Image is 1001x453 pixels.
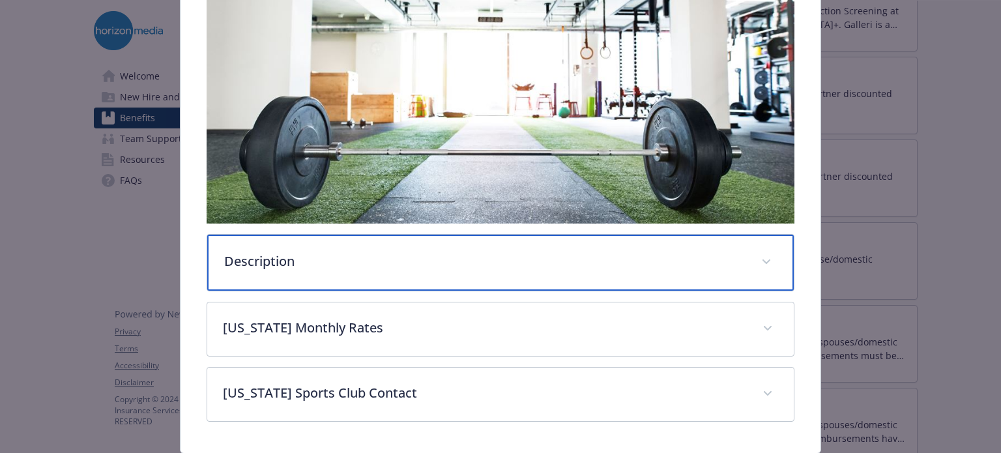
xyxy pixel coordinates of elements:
[207,235,793,291] div: Description
[207,302,793,356] div: [US_STATE] Monthly Rates
[223,383,746,403] p: [US_STATE] Sports Club Contact
[224,252,745,271] p: Description
[207,368,793,421] div: [US_STATE] Sports Club Contact
[223,318,746,338] p: [US_STATE] Monthly Rates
